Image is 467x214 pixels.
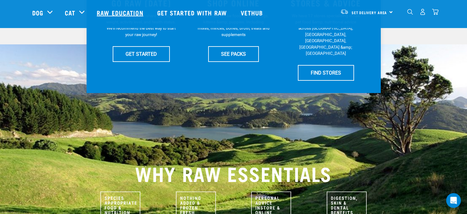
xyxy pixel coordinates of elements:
a: GET STARTED [113,46,170,62]
h2: WHY RAW ESSENTIALS [32,162,435,184]
a: Dog [32,8,43,17]
a: SEE PACKS [208,46,259,62]
img: home-icon-1@2x.png [407,9,413,15]
span: Set Delivery Area [352,11,387,14]
img: van-moving.png [340,9,348,14]
img: home-icon@2x.png [432,9,438,15]
a: Cat [65,8,75,17]
img: user.png [419,9,426,15]
a: Raw Education [91,0,151,25]
div: Open Intercom Messenger [446,193,461,208]
a: FIND STORES [298,65,354,80]
p: We have 17 stores specialising in raw pet food &amp; nutritional advice across [GEOGRAPHIC_DATA],... [290,13,362,57]
a: Vethub [235,0,271,25]
a: Get started with Raw [151,0,235,25]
